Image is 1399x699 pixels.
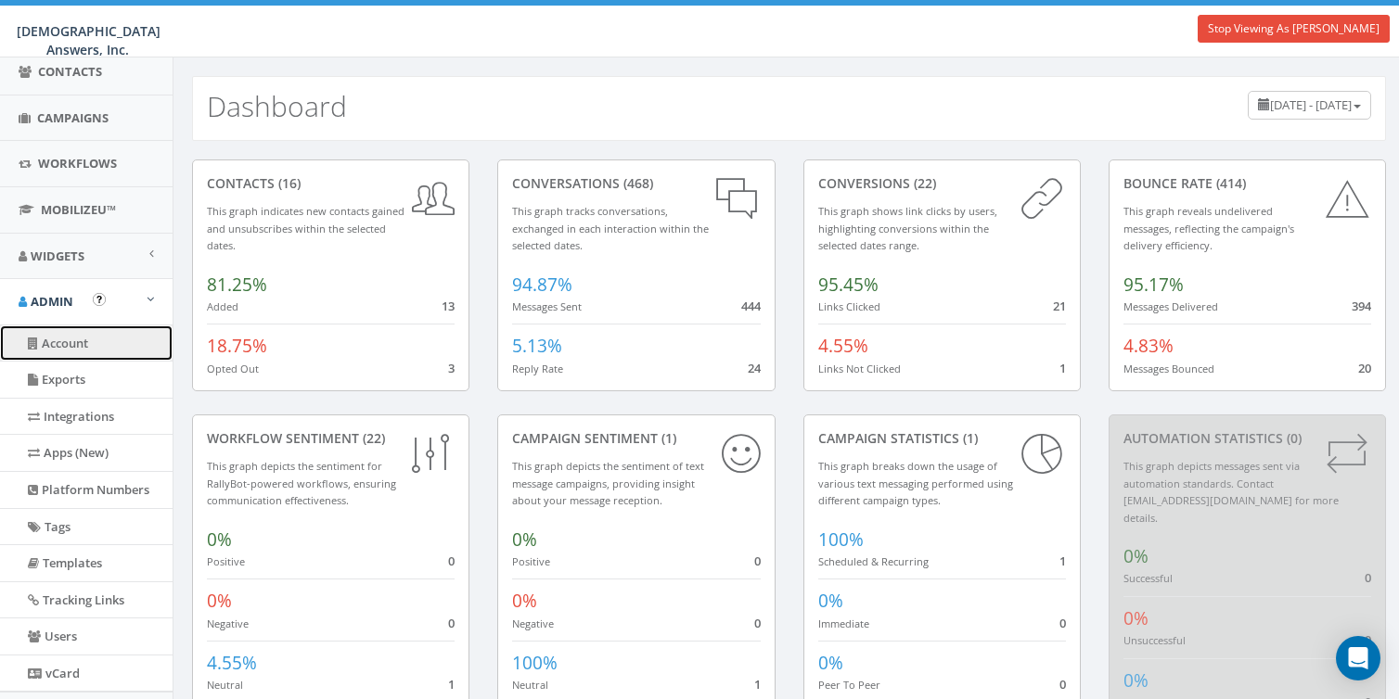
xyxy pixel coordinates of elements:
[442,298,455,314] span: 13
[37,109,109,126] span: Campaigns
[1270,96,1352,113] span: [DATE] - [DATE]
[818,174,1066,193] div: conversions
[818,429,1066,448] div: Campaign Statistics
[448,676,455,693] span: 1
[512,459,704,507] small: This graph depicts the sentiment of text message campaigns, providing insight about your message ...
[1365,569,1371,586] span: 0
[620,174,653,192] span: (468)
[1123,459,1339,525] small: This graph depicts messages sent via automation standards. Contact [EMAIL_ADDRESS][DOMAIN_NAME] f...
[31,248,84,264] span: Widgets
[1123,429,1371,448] div: Automation Statistics
[1123,633,1186,647] small: Unsuccessful
[1123,362,1214,375] small: Messages Bounced
[1336,636,1380,680] div: Open Intercom Messenger
[1059,615,1066,631] span: 0
[1213,174,1246,192] span: (414)
[818,459,1013,507] small: This graph breaks down the usage of various text messaging performed using different campaign types.
[207,589,232,613] span: 0%
[512,174,760,193] div: conversations
[818,616,869,630] small: Immediate
[1059,676,1066,693] span: 0
[1123,334,1174,358] span: 4.83%
[207,91,347,121] h2: Dashboard
[1059,360,1066,376] span: 1
[1283,429,1302,447] span: (0)
[818,554,929,568] small: Scheduled & Recurring
[207,174,455,193] div: contacts
[512,527,537,552] span: 0%
[512,589,537,613] span: 0%
[41,201,116,218] span: MobilizeU™
[512,362,563,375] small: Reply Rate
[448,615,455,631] span: 0
[748,360,761,376] span: 24
[512,273,572,297] span: 94.87%
[512,334,562,358] span: 5.13%
[207,678,243,692] small: Neutral
[1365,631,1371,648] span: 0
[1198,15,1390,43] a: Stop Viewing As [PERSON_NAME]
[1358,360,1371,376] span: 20
[207,616,249,630] small: Negative
[818,651,843,675] span: 0%
[818,527,864,552] span: 100%
[207,273,267,297] span: 81.25%
[448,553,455,569] span: 0
[207,362,259,375] small: Opted Out
[1123,273,1184,297] span: 95.17%
[17,22,160,58] span: [DEMOGRAPHIC_DATA] Answers, Inc.
[910,174,936,192] span: (22)
[512,678,548,692] small: Neutral
[1059,553,1066,569] span: 1
[1352,298,1371,314] span: 394
[1053,298,1066,314] span: 21
[207,299,238,313] small: Added
[38,63,102,80] span: Contacts
[818,589,843,613] span: 0%
[275,174,301,192] span: (16)
[818,362,901,375] small: Links Not Clicked
[1123,204,1294,252] small: This graph reveals undelivered messages, reflecting the campaign's delivery efficiency.
[31,293,73,310] span: Admin
[959,429,978,447] span: (1)
[512,204,709,252] small: This graph tracks conversations, exchanged in each interaction within the selected dates.
[448,360,455,376] span: 3
[1123,668,1149,693] span: 0%
[658,429,676,447] span: (1)
[207,429,455,448] div: Workflow Sentiment
[359,429,385,447] span: (22)
[1123,174,1371,193] div: Bounce Rate
[818,678,880,692] small: Peer To Peer
[207,334,267,358] span: 18.75%
[754,676,761,693] span: 1
[207,459,396,507] small: This graph depicts the sentiment for RallyBot-powered workflows, ensuring communication effective...
[1123,606,1149,630] span: 0%
[818,204,997,252] small: This graph shows link clicks by users, highlighting conversions within the selected dates range.
[512,616,554,630] small: Negative
[38,155,117,172] span: Workflows
[207,527,232,552] span: 0%
[741,298,761,314] span: 444
[818,334,868,358] span: 4.55%
[754,615,761,631] span: 0
[512,554,550,568] small: Positive
[207,554,245,568] small: Positive
[93,293,106,306] button: Open In-App Guide
[1123,571,1173,585] small: Successful
[512,429,760,448] div: Campaign Sentiment
[207,651,257,675] span: 4.55%
[818,299,880,313] small: Links Clicked
[754,553,761,569] span: 0
[1123,299,1218,313] small: Messages Delivered
[512,299,582,313] small: Messages Sent
[207,204,404,252] small: This graph indicates new contacts gained and unsubscribes within the selected dates.
[512,651,558,675] span: 100%
[1123,544,1149,568] span: 0%
[818,273,879,297] span: 95.45%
